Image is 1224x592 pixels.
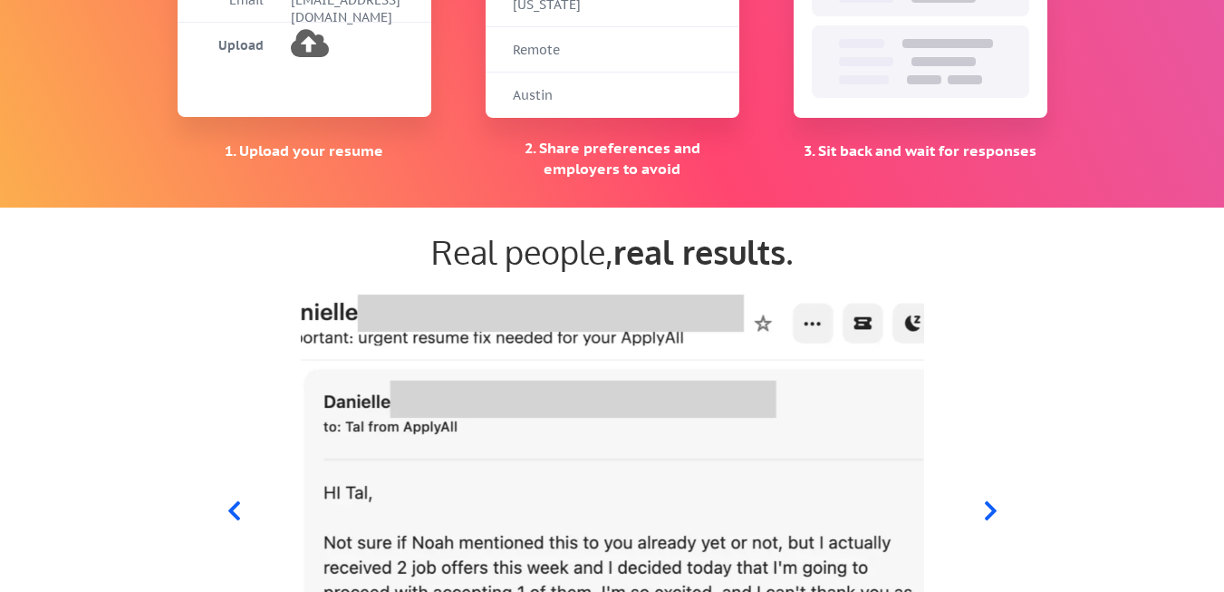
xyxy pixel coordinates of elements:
[794,141,1047,160] div: 3. Sit back and wait for responses
[178,37,264,55] div: Upload
[613,231,785,272] strong: real results
[178,232,1047,271] div: Real people, .
[513,87,603,105] div: Austin
[178,141,431,160] div: 1. Upload your resume
[513,42,603,60] div: Remote
[486,138,739,179] div: 2. Share preferences and employers to avoid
